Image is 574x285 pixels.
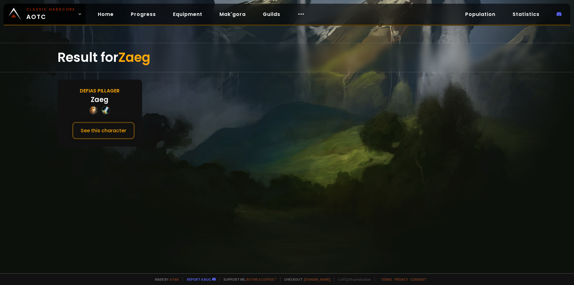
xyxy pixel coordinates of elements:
[395,277,408,282] a: Privacy
[80,87,120,95] div: Defias Pillager
[258,8,285,21] a: Guilds
[93,8,119,21] a: Home
[246,277,277,282] a: Buy me a coffee
[304,277,330,282] a: [DOMAIN_NAME]
[381,277,392,282] a: Terms
[72,122,135,139] button: See this character
[57,43,517,72] div: Result for
[168,8,207,21] a: Equipment
[91,95,109,105] div: Zaeg
[26,7,75,12] small: Classic Hardcore
[215,8,251,21] a: Mak'gora
[151,277,179,282] span: Made by
[4,4,86,24] a: Classic HardcoreAOTC
[187,277,211,282] a: Report a bug
[410,277,426,282] a: Consent
[460,8,500,21] a: Population
[334,277,371,282] span: v. d752d5 - production
[170,277,179,282] a: a fan
[26,7,75,21] span: AOTC
[126,8,161,21] a: Progress
[219,277,277,282] span: Support me,
[280,277,330,282] span: Checkout
[118,48,150,66] span: Zaeg
[508,8,544,21] a: Statistics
